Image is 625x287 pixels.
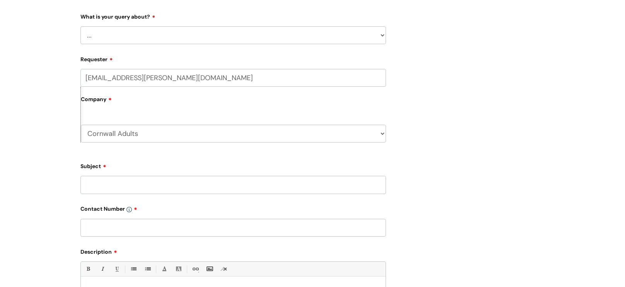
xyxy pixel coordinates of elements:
[80,53,386,63] label: Requester
[81,93,386,111] label: Company
[97,264,107,274] a: Italic (Ctrl-I)
[126,207,132,212] img: info-icon.svg
[205,264,214,274] a: Insert Image...
[80,11,386,20] label: What is your query about?
[219,264,229,274] a: Remove formatting (Ctrl-\)
[80,69,386,87] input: Email
[128,264,138,274] a: • Unordered List (Ctrl-Shift-7)
[143,264,152,274] a: 1. Ordered List (Ctrl-Shift-8)
[174,264,183,274] a: Back Color
[190,264,200,274] a: Link
[80,160,386,170] label: Subject
[112,264,121,274] a: Underline(Ctrl-U)
[80,246,386,255] label: Description
[83,264,93,274] a: Bold (Ctrl-B)
[80,203,386,212] label: Contact Number
[159,264,169,274] a: Font Color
